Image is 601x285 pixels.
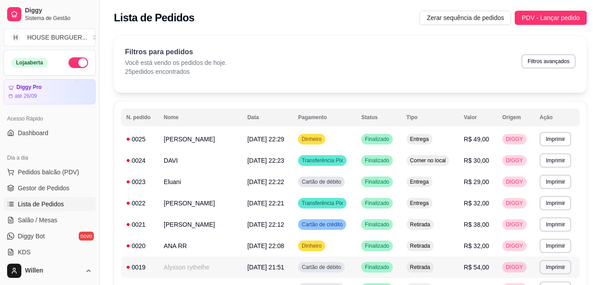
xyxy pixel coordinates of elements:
[158,128,242,150] td: [PERSON_NAME]
[515,11,587,25] button: PDV - Lançar pedido
[158,257,242,278] td: Alysson rythelhe
[464,157,489,164] span: R$ 30,00
[300,200,345,207] span: Transferência Pix
[300,157,345,164] span: Transferência Pix
[4,245,96,259] a: KDS
[363,136,391,143] span: Finalizado
[540,153,571,168] button: Imprimir
[4,181,96,195] a: Gestor de Pedidos
[4,229,96,243] a: Diggy Botnovo
[4,79,96,104] a: Diggy Proaté 26/09
[464,242,489,249] span: R$ 32,00
[4,260,96,281] button: Willen
[540,196,571,210] button: Imprimir
[16,84,42,91] article: Diggy Pro
[363,264,391,271] span: Finalizado
[408,221,432,228] span: Retirada
[464,221,489,228] span: R$ 38,00
[504,242,525,249] span: DIGGY
[408,200,431,207] span: Entrega
[504,221,525,228] span: DIGGY
[126,241,153,250] div: 0020
[247,200,284,207] span: [DATE] 22:21
[126,156,153,165] div: 0024
[363,157,391,164] span: Finalizado
[504,136,525,143] span: DIGGY
[4,126,96,140] a: Dashboard
[540,175,571,189] button: Imprimir
[521,54,576,68] button: Filtros avançados
[27,33,87,42] div: HOUSE BURGUER ...
[18,248,31,257] span: KDS
[300,242,323,249] span: Dinheiro
[25,15,92,22] span: Sistema de Gestão
[363,200,391,207] span: Finalizado
[247,136,284,143] span: [DATE] 22:29
[18,232,45,241] span: Diggy Bot
[126,177,153,186] div: 0023
[408,264,432,271] span: Retirada
[504,200,525,207] span: DIGGY
[4,197,96,211] a: Lista de Pedidos
[427,13,504,23] span: Zerar sequência de pedidos
[540,260,571,274] button: Imprimir
[126,263,153,272] div: 0019
[540,132,571,146] button: Imprimir
[25,7,92,15] span: Diggy
[534,108,580,126] th: Ação
[300,221,344,228] span: Cartão de crédito
[522,13,580,23] span: PDV - Lançar pedido
[125,47,227,57] p: Filtros para pedidos
[121,108,158,126] th: N. pedido
[300,264,343,271] span: Cartão de débito
[401,108,459,126] th: Tipo
[247,242,284,249] span: [DATE] 22:08
[300,136,323,143] span: Dinheiro
[11,33,20,42] span: H
[247,221,284,228] span: [DATE] 22:12
[363,178,391,185] span: Finalizado
[25,267,81,275] span: Willen
[459,108,497,126] th: Valor
[11,58,48,68] div: Loja aberta
[408,242,432,249] span: Retirada
[158,235,242,257] td: ANA RR
[363,242,391,249] span: Finalizado
[464,178,489,185] span: R$ 29,00
[15,92,37,100] article: até 26/09
[356,108,401,126] th: Status
[126,135,153,144] div: 0025
[69,57,88,68] button: Alterar Status
[158,193,242,214] td: [PERSON_NAME]
[464,136,489,143] span: R$ 49,00
[18,128,48,137] span: Dashboard
[464,200,489,207] span: R$ 32,00
[158,150,242,171] td: DAVI
[247,157,284,164] span: [DATE] 22:23
[4,151,96,165] div: Dia a dia
[247,178,284,185] span: [DATE] 22:22
[504,178,525,185] span: DIGGY
[158,214,242,235] td: [PERSON_NAME]
[540,239,571,253] button: Imprimir
[18,168,79,177] span: Pedidos balcão (PDV)
[504,157,525,164] span: DIGGY
[158,108,242,126] th: Nome
[497,108,534,126] th: Origem
[114,11,194,25] h2: Lista de Pedidos
[293,108,356,126] th: Pagamento
[4,112,96,126] div: Acesso Rápido
[158,171,242,193] td: Eluani
[464,264,489,271] span: R$ 54,00
[18,200,64,209] span: Lista de Pedidos
[242,108,293,126] th: Data
[18,184,69,193] span: Gestor de Pedidos
[419,11,511,25] button: Zerar sequência de pedidos
[504,264,525,271] span: DIGGY
[126,199,153,208] div: 0022
[4,165,96,179] button: Pedidos balcão (PDV)
[4,28,96,46] button: Select a team
[408,178,431,185] span: Entrega
[125,67,227,76] p: 25 pedidos encontrados
[300,178,343,185] span: Cartão de débito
